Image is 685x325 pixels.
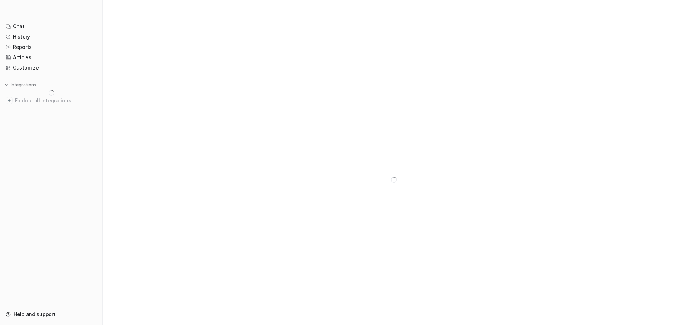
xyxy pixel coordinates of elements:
a: Chat [3,21,100,31]
a: Customize [3,63,100,73]
a: Reports [3,42,100,52]
p: Integrations [11,82,36,88]
img: explore all integrations [6,97,13,104]
span: Explore all integrations [15,95,97,106]
button: Integrations [3,81,38,88]
a: Articles [3,52,100,62]
img: menu_add.svg [91,82,96,87]
img: expand menu [4,82,9,87]
a: History [3,32,100,42]
a: Help and support [3,309,100,319]
a: Explore all integrations [3,96,100,106]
